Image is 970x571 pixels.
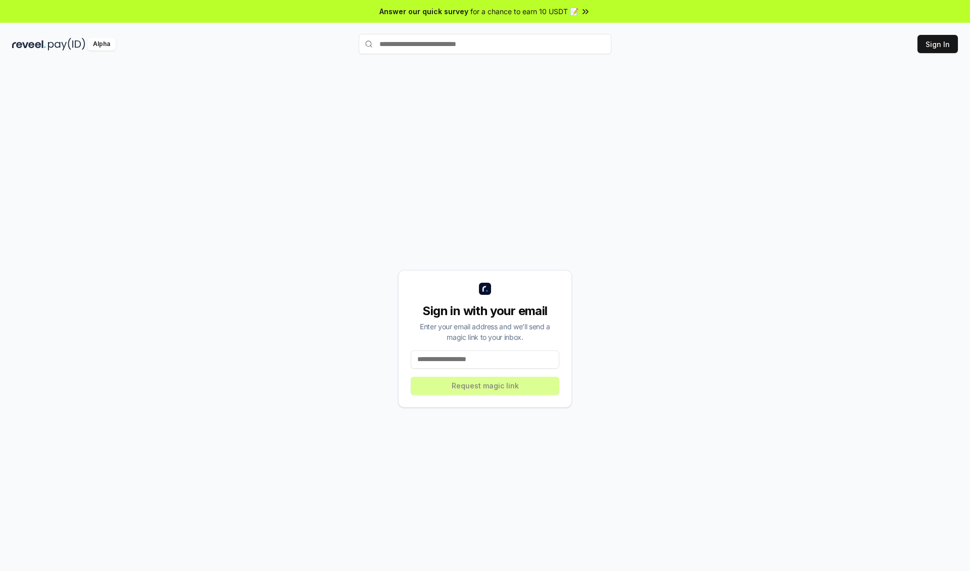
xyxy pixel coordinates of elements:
div: Sign in with your email [411,303,559,319]
div: Alpha [87,38,116,51]
span: for a chance to earn 10 USDT 📝 [470,6,578,17]
img: reveel_dark [12,38,46,51]
img: logo_small [479,283,491,295]
button: Sign In [917,35,958,53]
span: Answer our quick survey [379,6,468,17]
div: Enter your email address and we’ll send a magic link to your inbox. [411,321,559,342]
img: pay_id [48,38,85,51]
